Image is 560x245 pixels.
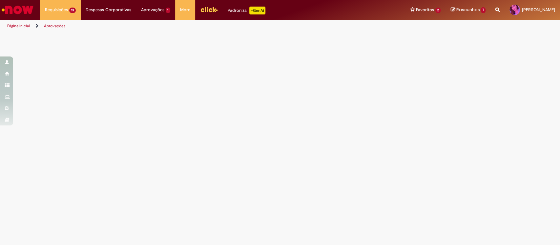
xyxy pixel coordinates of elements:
[228,7,265,14] div: Padroniza
[481,7,486,13] span: 1
[200,5,218,14] img: click_logo_yellow_360x200.png
[44,23,66,29] a: Aprovações
[450,7,486,13] a: Rascunhos
[69,8,76,13] span: 13
[522,7,555,12] span: [PERSON_NAME]
[166,8,171,13] span: 1
[141,7,164,13] span: Aprovações
[435,8,441,13] span: 2
[416,7,434,13] span: Favoritos
[456,7,480,13] span: Rascunhos
[86,7,131,13] span: Despesas Corporativas
[1,3,34,16] img: ServiceNow
[45,7,68,13] span: Requisições
[5,20,368,32] ul: Trilhas de página
[180,7,190,13] span: More
[249,7,265,14] p: +GenAi
[7,23,30,29] a: Página inicial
